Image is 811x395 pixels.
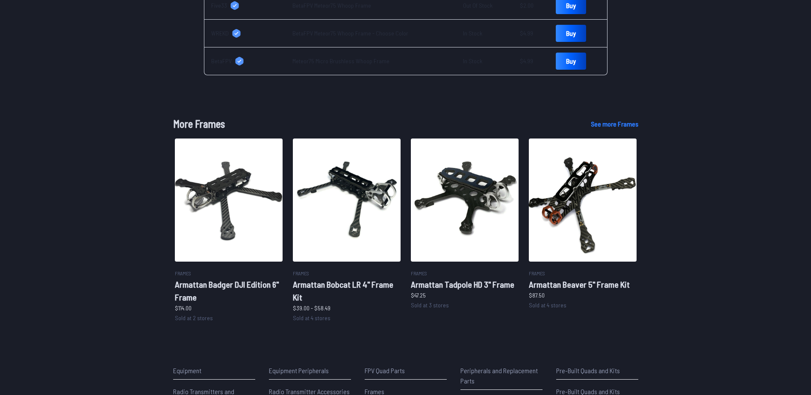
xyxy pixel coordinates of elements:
a: BetaFPV Meteor75 Whoop Frame - Choose Color [292,29,408,37]
h2: Armattan Tadpole HD 3" Frame [411,278,519,291]
span: Sold at 3 stores [411,301,449,309]
img: image [175,139,283,262]
td: In Stock [456,20,513,47]
a: imageFramesArmattan Badger DJI Edition 6" Frame$114.00Sold at 2 stores [175,139,283,323]
p: $47.25 [411,291,519,300]
span: Frames [293,270,309,276]
span: Sold at 4 stores [529,301,566,309]
h2: Armattan Badger DJI Edition 6" Frame [175,278,283,304]
td: $4.99 [513,47,549,75]
p: FPV Quad Parts [365,366,447,376]
p: $39.00 - $58.49 [293,304,401,312]
p: Pre-Built Quads and Kits [556,366,638,376]
span: Frames [529,270,545,276]
p: Equipment [173,366,255,376]
a: imageFramesArmattan Tadpole HD 3" Frame$47.25Sold at 3 stores [411,139,519,310]
a: imageFramesArmattan Bobcat LR 4" Frame Kit$39.00 - $58.49Sold at 4 stores [293,139,401,323]
span: Frames [411,270,427,276]
img: image [411,139,519,262]
span: Frames [175,270,191,276]
p: Equipment Peripherals [269,366,351,376]
a: Meteor75 Micro Brushless Whoop Frame [292,57,389,65]
a: BetaFPV [211,57,279,65]
span: Five33 [211,1,227,10]
a: BetaFPV Meteor75 Whoop Frame [292,2,371,9]
a: Buy [556,25,586,42]
a: Buy [556,53,586,70]
a: Five33 [211,1,279,10]
p: $87.50 [529,291,637,300]
span: BetaFPV [211,57,232,65]
a: See more Frames [591,119,638,129]
h2: Armattan Beaver 5" Frame Kit [529,278,637,291]
span: WREKD [211,29,229,38]
a: imageFramesArmattan Beaver 5" Frame Kit$87.50Sold at 4 stores [529,139,637,310]
h1: More Frames [173,116,577,132]
img: image [293,139,401,262]
img: image [529,139,637,262]
span: Sold at 2 stores [175,314,213,321]
td: In Stock [456,47,513,75]
a: WREKD [211,29,279,38]
h2: Armattan Bobcat LR 4" Frame Kit [293,278,401,304]
span: Sold at 4 stores [293,314,330,321]
td: $4.99 [513,20,549,47]
p: Peripherals and Replacement Parts [460,366,543,386]
p: $114.00 [175,304,283,312]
